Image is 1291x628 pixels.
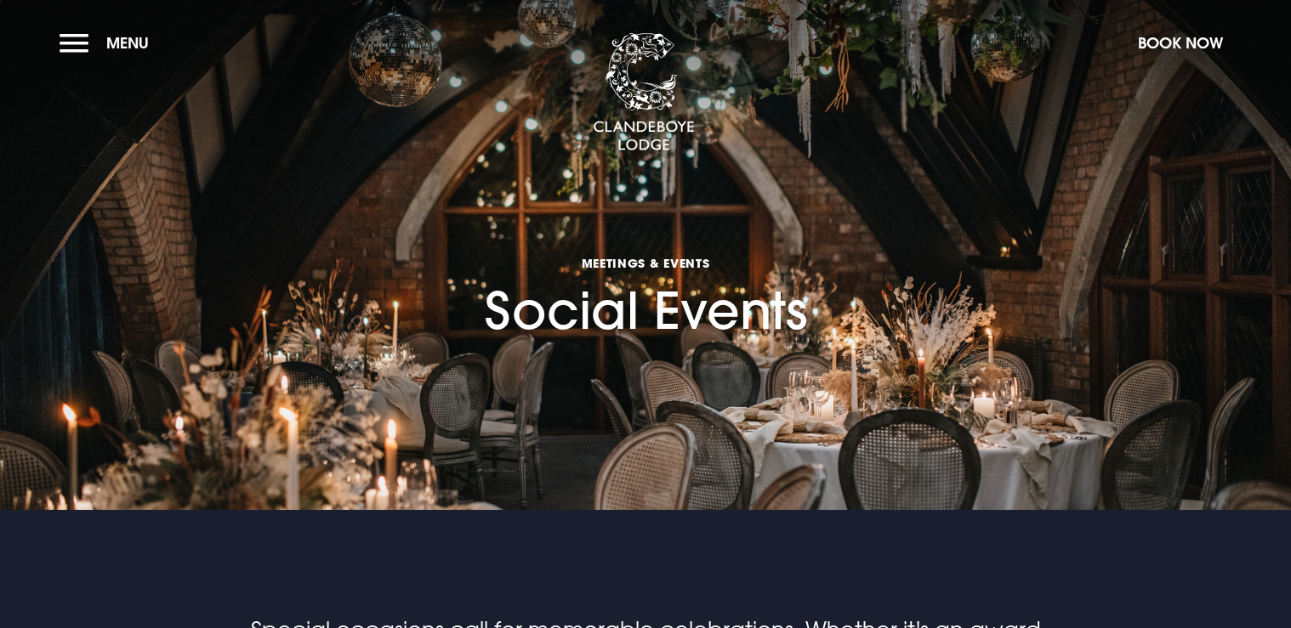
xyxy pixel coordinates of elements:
[485,178,807,342] h1: Social Events
[106,33,149,53] span: Menu
[593,33,695,152] img: Clandeboye Lodge
[485,255,807,271] span: Meetings & Events
[1129,25,1231,61] button: Book Now
[60,25,157,61] button: Menu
